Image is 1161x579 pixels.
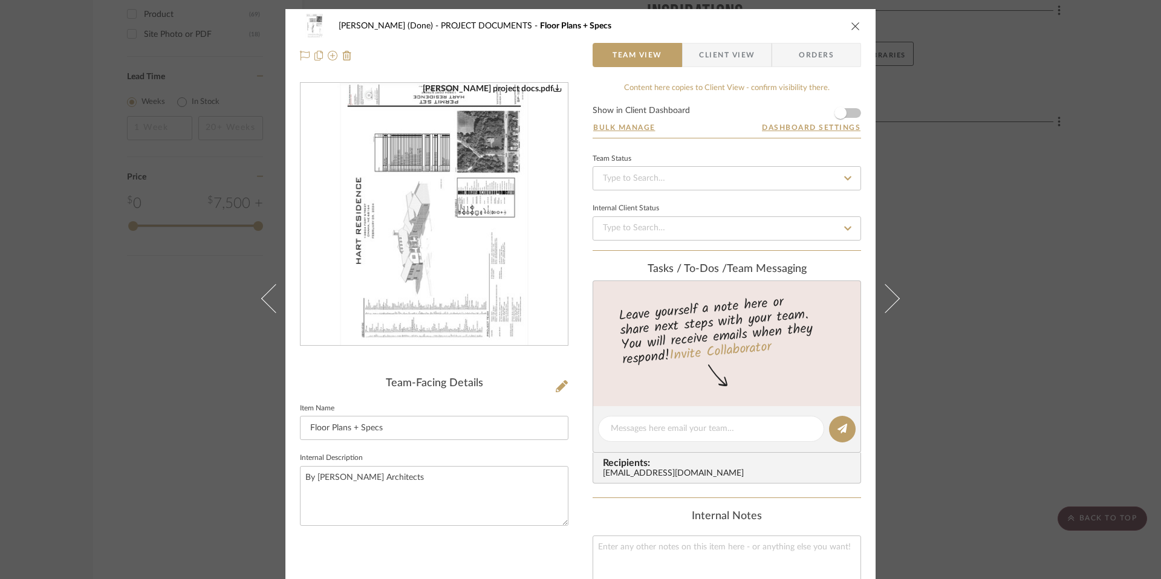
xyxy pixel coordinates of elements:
[300,377,568,390] div: Team-Facing Details
[850,21,861,31] button: close
[699,43,755,67] span: Client View
[603,458,856,468] span: Recipients:
[761,122,861,133] button: Dashboard Settings
[593,166,861,190] input: Type to Search…
[441,22,540,30] span: PROJECT DOCUMENTS
[300,14,329,38] img: c8ef7bc9-77ae-4c8b-8fe7-30b30618073a_48x40.jpg
[301,83,568,346] div: 0
[593,510,861,523] div: Internal Notes
[300,416,568,440] input: Enter Item Name
[785,43,847,67] span: Orders
[593,156,631,162] div: Team Status
[669,337,772,367] a: Invite Collaborator
[540,22,611,30] span: Floor Plans + Specs
[603,469,856,479] div: [EMAIL_ADDRESS][DOMAIN_NAME]
[339,22,441,30] span: [PERSON_NAME] (Done)
[333,83,536,346] img: c8ef7bc9-77ae-4c8b-8fe7-30b30618073a_436x436.jpg
[613,43,662,67] span: Team View
[593,263,861,276] div: team Messaging
[591,289,863,370] div: Leave yourself a note here or share next steps with your team. You will receive emails when they ...
[342,51,352,60] img: Remove from project
[300,406,334,412] label: Item Name
[593,216,861,241] input: Type to Search…
[423,83,562,94] div: [PERSON_NAME] project docs.pdf
[593,205,659,212] div: Internal Client Status
[300,455,363,461] label: Internal Description
[593,122,656,133] button: Bulk Manage
[593,82,861,94] div: Content here copies to Client View - confirm visibility there.
[648,264,727,274] span: Tasks / To-Dos /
